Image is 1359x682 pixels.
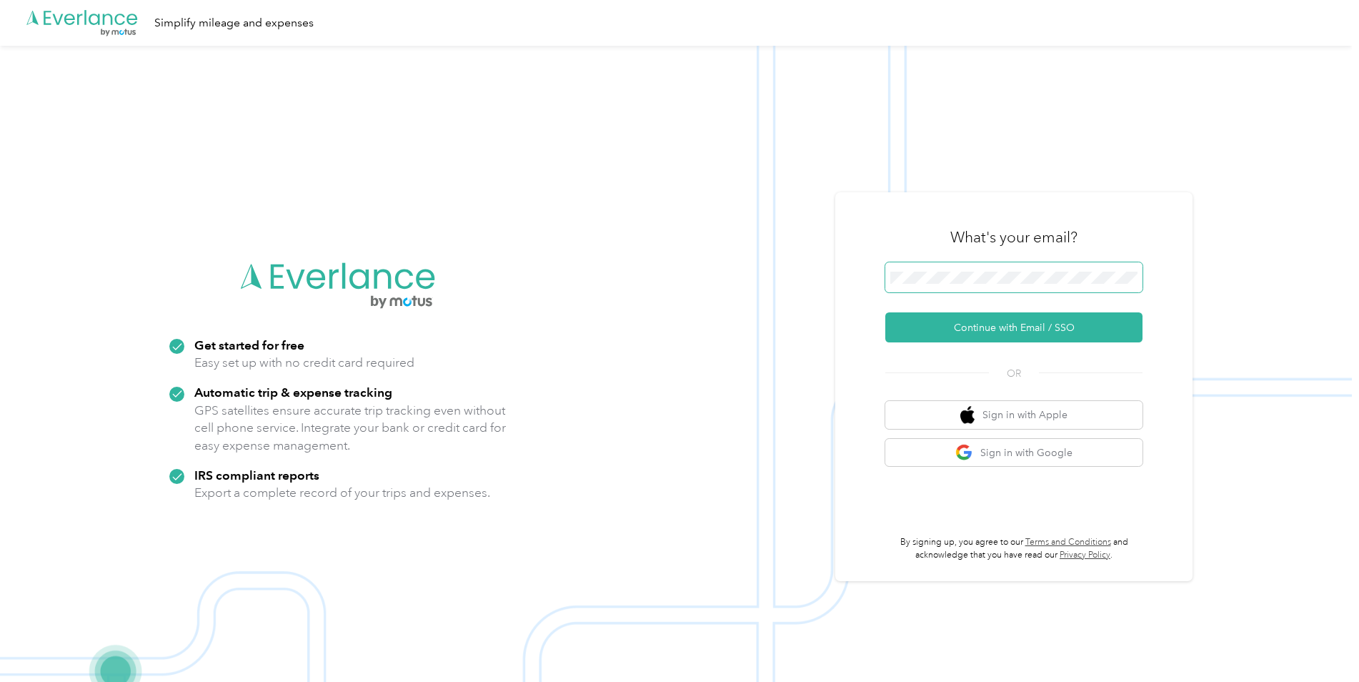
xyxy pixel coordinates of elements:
[194,337,304,352] strong: Get started for free
[194,468,319,483] strong: IRS compliant reports
[194,354,414,372] p: Easy set up with no credit card required
[989,366,1039,381] span: OR
[950,227,1077,247] h3: What's your email?
[1060,550,1110,560] a: Privacy Policy
[960,406,975,424] img: apple logo
[194,402,507,455] p: GPS satellites ensure accurate trip tracking even without cell phone service. Integrate your bank...
[885,439,1143,467] button: google logoSign in with Google
[885,536,1143,561] p: By signing up, you agree to our and acknowledge that you have read our .
[194,484,490,502] p: Export a complete record of your trips and expenses.
[154,14,314,32] div: Simplify mileage and expenses
[885,401,1143,429] button: apple logoSign in with Apple
[194,385,392,400] strong: Automatic trip & expense tracking
[1025,537,1111,548] a: Terms and Conditions
[885,312,1143,342] button: Continue with Email / SSO
[955,444,973,462] img: google logo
